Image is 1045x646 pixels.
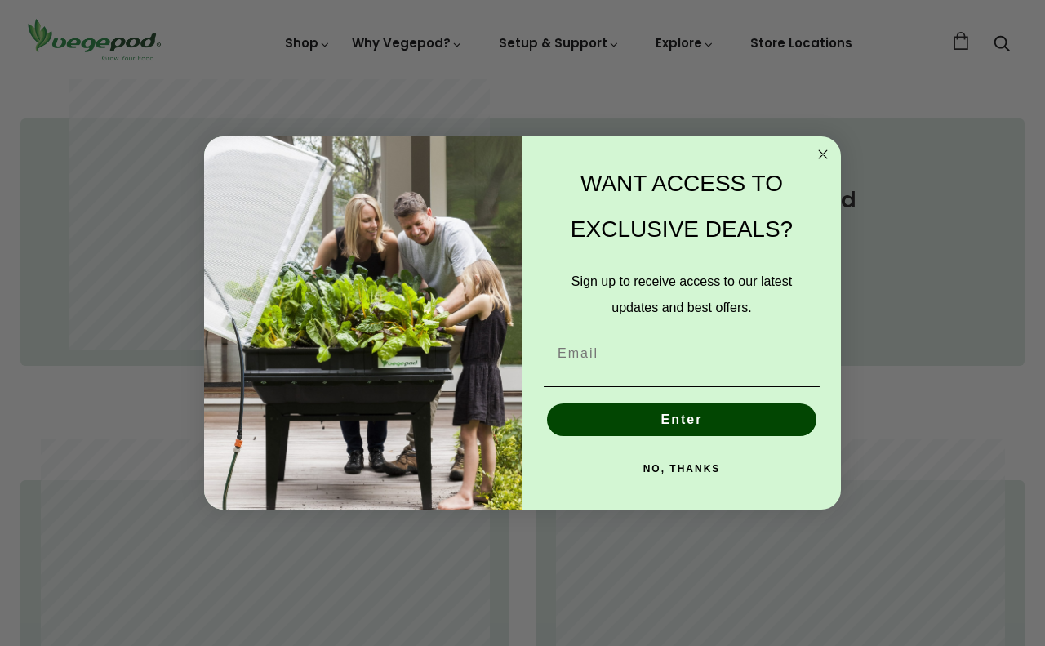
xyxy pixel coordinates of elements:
img: underline [544,386,820,387]
span: Sign up to receive access to our latest updates and best offers. [571,274,792,314]
button: NO, THANKS [544,452,820,485]
input: Email [544,337,820,370]
button: Close dialog [813,145,833,164]
span: WANT ACCESS TO EXCLUSIVE DEALS? [571,171,793,242]
button: Enter [547,403,816,436]
img: e9d03583-1bb1-490f-ad29-36751b3212ff.jpeg [204,136,522,510]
